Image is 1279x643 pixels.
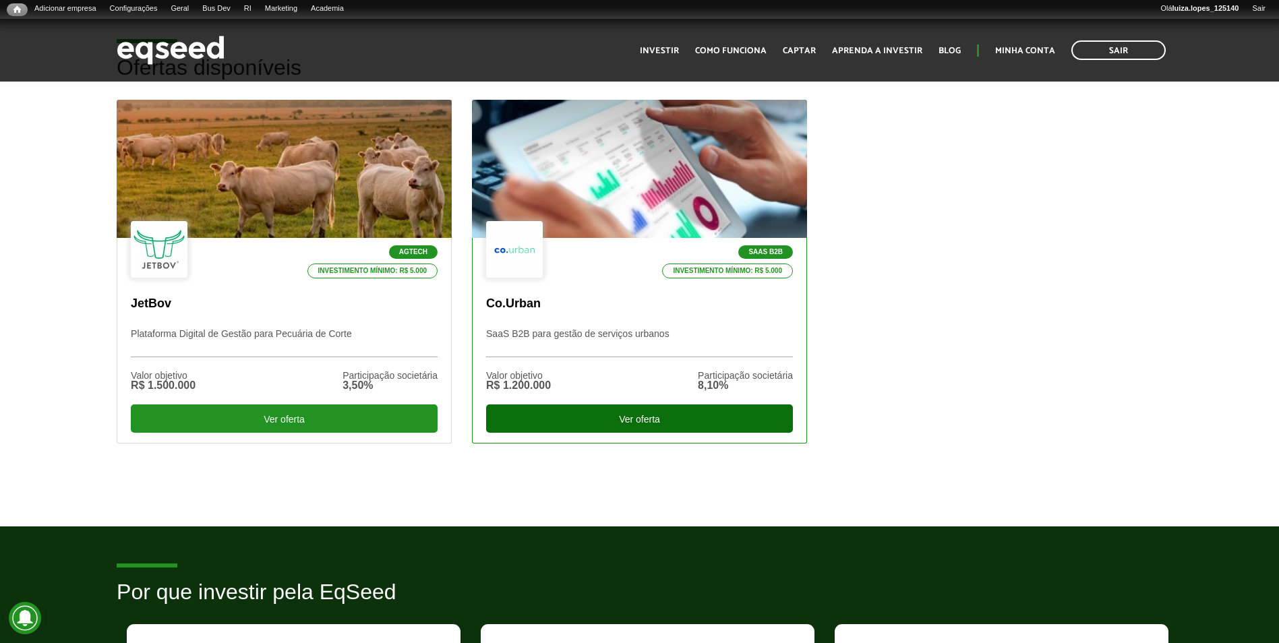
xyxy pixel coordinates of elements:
p: Co.Urban [486,297,793,311]
p: Agtech [389,245,438,259]
a: Configurações [103,3,165,14]
a: Sair [1071,40,1166,60]
div: R$ 1.200.000 [486,380,551,391]
p: SaaS B2B [738,245,793,259]
a: Minha conta [995,47,1055,55]
a: Agtech Investimento mínimo: R$ 5.000 JetBov Plataforma Digital de Gestão para Pecuária de Corte V... [117,100,452,443]
a: Oláluiza.lopes_125140 [1154,3,1245,14]
a: Sair [1245,3,1272,14]
a: Geral [164,3,196,14]
img: EqSeed [117,32,225,68]
a: Início [7,3,28,16]
a: Blog [939,47,961,55]
a: Como funciona [695,47,767,55]
div: Valor objetivo [486,371,551,380]
p: SaaS B2B para gestão de serviços urbanos [486,328,793,357]
p: Investimento mínimo: R$ 5.000 [662,264,793,278]
a: SaaS B2B Investimento mínimo: R$ 5.000 Co.Urban SaaS B2B para gestão de serviços urbanos Valor ob... [472,100,807,443]
div: R$ 1.500.000 [131,380,196,391]
a: Aprenda a investir [832,47,922,55]
div: Valor objetivo [131,371,196,380]
a: Bus Dev [196,3,237,14]
strong: luiza.lopes_125140 [1172,4,1239,12]
a: Investir [640,47,679,55]
a: Captar [783,47,816,55]
div: Ver oferta [486,404,793,433]
a: Academia [304,3,351,14]
p: JetBov [131,297,438,311]
p: Investimento mínimo: R$ 5.000 [307,264,438,278]
a: Marketing [258,3,304,14]
div: 8,10% [698,380,793,391]
a: Adicionar empresa [28,3,103,14]
p: Plataforma Digital de Gestão para Pecuária de Corte [131,328,438,357]
div: 3,50% [343,380,438,391]
a: RI [237,3,258,14]
div: Participação societária [698,371,793,380]
span: Início [13,5,21,14]
h2: Por que investir pela EqSeed [117,580,1162,624]
div: Participação societária [343,371,438,380]
div: Ver oferta [131,404,438,433]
